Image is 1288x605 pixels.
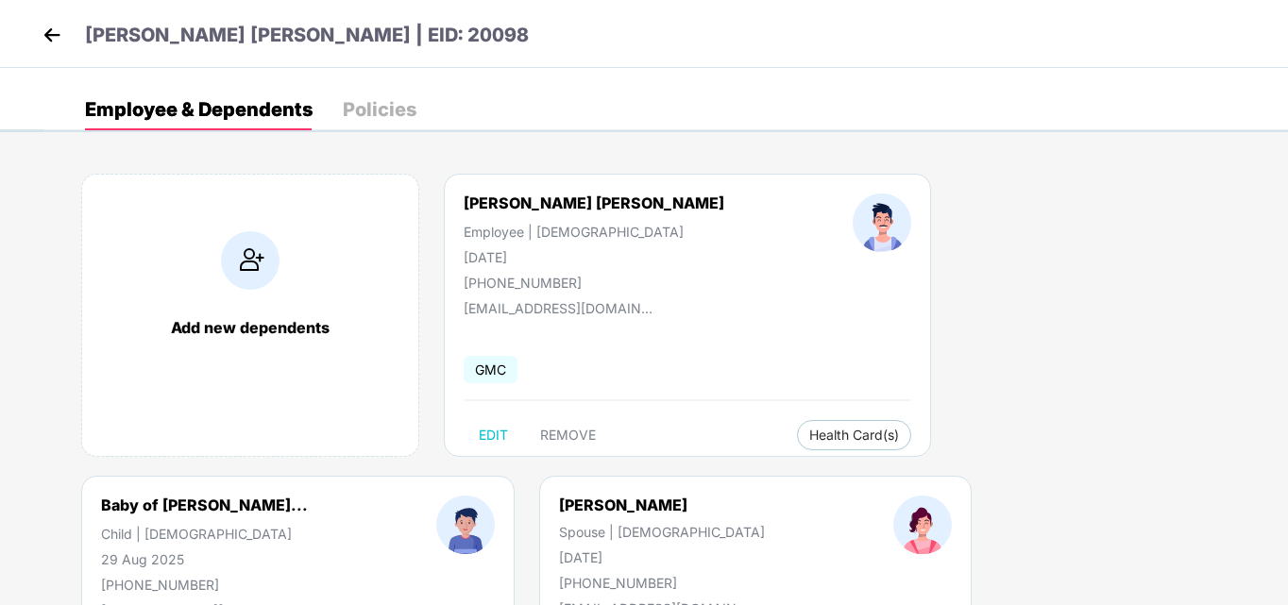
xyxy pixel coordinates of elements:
span: EDIT [479,428,508,443]
span: GMC [464,356,517,383]
div: Employee | [DEMOGRAPHIC_DATA] [464,224,724,240]
img: profileImage [893,496,952,554]
div: Baby of [PERSON_NAME]... [101,496,308,514]
div: [PHONE_NUMBER] [464,275,724,291]
div: Add new dependents [101,318,399,337]
div: [PERSON_NAME] [PERSON_NAME] [464,193,724,212]
img: profileImage [436,496,495,554]
span: Health Card(s) [809,430,899,440]
p: [PERSON_NAME] [PERSON_NAME] | EID: 20098 [85,21,529,50]
div: 29 Aug 2025 [101,551,308,567]
button: Health Card(s) [797,420,911,450]
img: back [38,21,66,49]
div: [DATE] [559,549,765,565]
div: Child | [DEMOGRAPHIC_DATA] [101,526,308,542]
div: Employee & Dependents [85,100,313,119]
img: addIcon [221,231,280,290]
button: EDIT [464,420,523,450]
span: REMOVE [540,428,596,443]
div: [PERSON_NAME] [559,496,765,514]
div: [DATE] [464,249,724,265]
button: REMOVE [525,420,611,450]
img: profileImage [853,193,911,252]
div: Spouse | [DEMOGRAPHIC_DATA] [559,524,765,540]
div: [EMAIL_ADDRESS][DOMAIN_NAME] [464,300,652,316]
div: [PHONE_NUMBER] [101,577,308,593]
div: Policies [343,100,416,119]
div: [PHONE_NUMBER] [559,575,765,591]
